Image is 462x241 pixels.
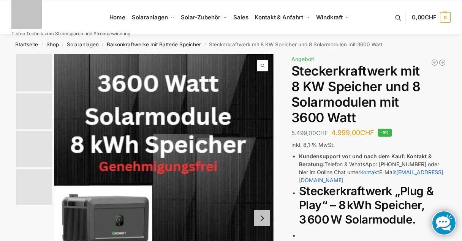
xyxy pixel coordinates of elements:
[360,169,379,175] a: Kontakt
[252,0,313,35] a: Kontakt & Anfahrt
[316,129,328,137] span: CHF
[254,210,270,226] button: Next slide
[440,12,451,23] span: 0
[299,184,446,227] h2: Steckerkraftwerk „Plug & Play“ – 8 kWh Speicher, 3 600 W Solarmodule.
[299,169,443,183] a: [EMAIL_ADDRESS][DOMAIN_NAME]
[230,0,252,35] a: Sales
[255,14,303,21] span: Kontakt & Anfahrt
[15,41,38,47] a: Startseite
[16,54,52,91] img: 8kw-3600-watt-Collage.jpg
[438,59,446,66] a: 900/600 mit 2,2 kWh Marstek Speicher
[431,59,438,66] a: Flexible Solarpanels (2×120 W) & SolarLaderegler
[99,42,107,48] span: /
[291,56,315,62] span: Angebot!
[201,42,209,48] span: /
[425,14,437,21] span: CHF
[299,153,432,167] strong: Kontakt & Beratung:
[178,0,230,35] a: Solar-Zubehör
[360,129,374,137] span: CHF
[38,42,46,48] span: /
[181,14,220,21] span: Solar-Zubehör
[16,169,52,205] img: NEP_800
[412,14,437,21] span: 0,00
[59,42,67,48] span: /
[299,152,446,184] li: Telefon & WhatsApp: [PHONE_NUMBER] oder hier im Online Chat unter E-Mail:
[291,129,328,137] bdi: 5.499,00
[316,14,343,21] span: Windkraft
[233,14,248,21] span: Sales
[46,41,59,47] a: Shop
[313,0,353,35] a: Windkraft
[16,131,52,167] img: 6 Module bificiaL
[291,142,335,148] span: inkl. 8,1 % MwSt.
[291,63,446,125] h1: Steckerkraftwerk mit 8 KW Speicher und 8 Solarmodulen mit 3600 Watt
[331,129,374,137] bdi: 4.999,00
[128,0,177,35] a: Solaranlagen
[299,153,405,159] strong: Kundensupport vor und nach dem Kauf:
[11,32,130,36] p: Tiptop Technik zum Stromsparen und Stromgewinnung
[132,14,168,21] span: Solaranlagen
[107,41,201,47] a: Balkonkraftwerke mit Batterie Speicher
[67,41,99,47] a: Solaranlagen
[378,129,392,137] span: -9%
[412,6,451,29] a: 0,00CHF 0
[16,93,52,129] img: Balkonkraftwerk mit 3600 Watt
